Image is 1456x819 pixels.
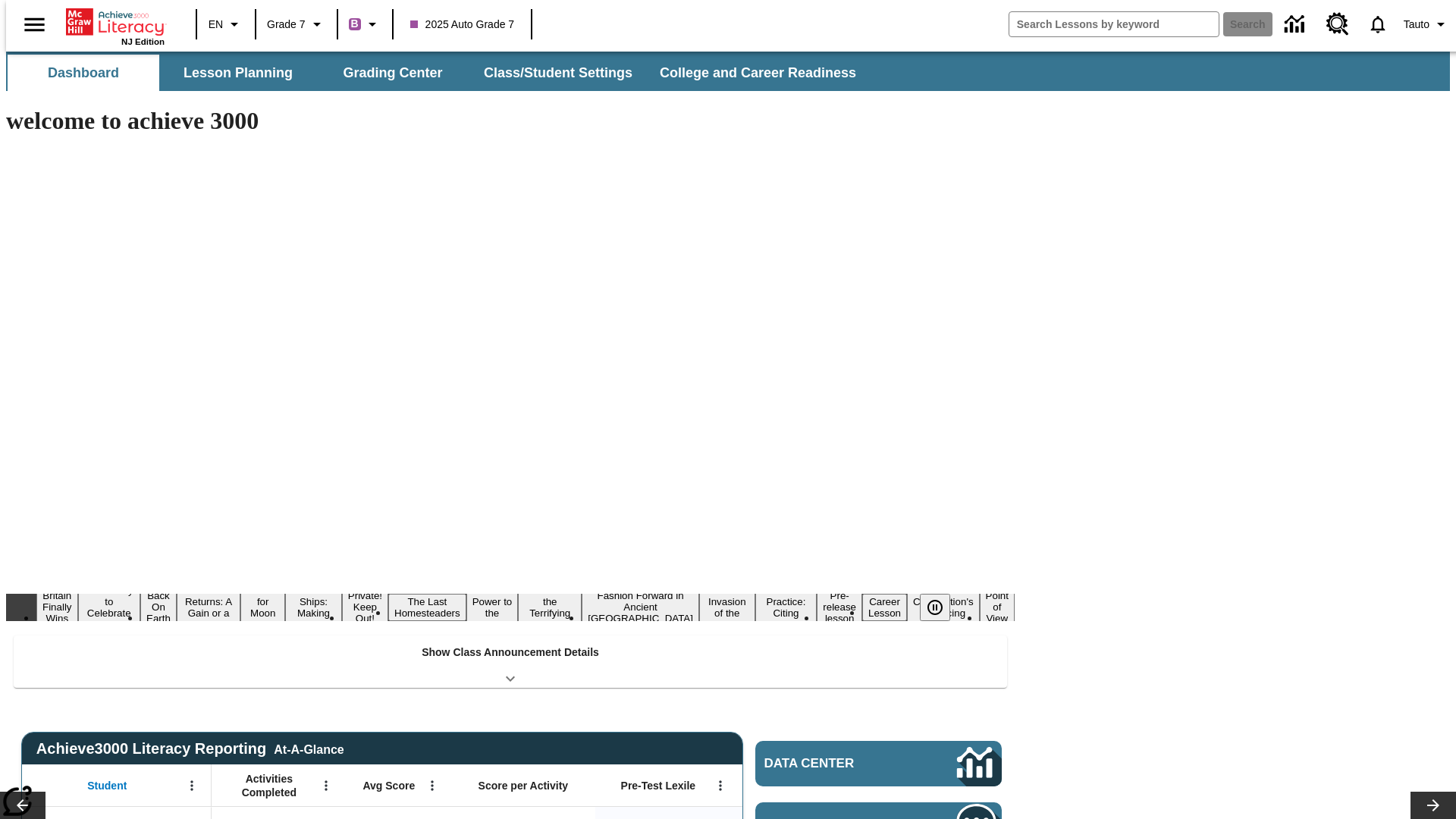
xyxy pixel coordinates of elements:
button: Profile/Settings [1398,11,1456,38]
button: Grade: Grade 7, Select a grade [261,11,332,38]
button: Lesson Planning [162,55,314,91]
span: Activities Completed [219,772,319,799]
button: Slide 5 Time for Moon Rules? [240,582,285,632]
button: Slide 4 Free Returns: A Gain or a Drain? [177,582,240,632]
span: Tauto [1404,17,1429,33]
button: Slide 15 Career Lesson [862,594,907,621]
button: Slide 8 The Last Homesteaders [388,594,466,621]
button: Boost Class color is purple. Change class color [343,11,388,38]
button: Open Menu [709,774,732,797]
input: search field [1009,12,1219,36]
button: Lesson carousel, Next [1410,792,1456,819]
span: Achieve3000 Literacy Reporting [36,740,344,758]
button: Slide 13 Mixed Practice: Citing Evidence [755,582,817,632]
a: Resource Center, Will open in new tab [1317,4,1358,45]
button: Open Menu [315,774,337,797]
a: Data Center [755,741,1002,786]
div: At-A-Glance [274,740,344,757]
a: Home [66,7,165,37]
button: Pause [920,594,950,621]
span: EN [209,17,223,33]
button: Slide 2 Get Ready to Celebrate Juneteenth! [78,582,141,632]
h1: welcome to achieve 3000 [6,107,1015,135]
button: Slide 14 Pre-release lesson [817,588,862,626]
button: Slide 3 Back On Earth [140,588,177,626]
button: Slide 10 Attack of the Terrifying Tomatoes [518,582,582,632]
button: Open Menu [421,774,444,797]
button: Slide 6 Cruise Ships: Making Waves [285,582,342,632]
button: Slide 1 Britain Finally Wins [36,588,78,626]
div: Pause [920,594,965,621]
p: Show Class Announcement Details [422,645,599,661]
span: Pre-Test Lexile [621,779,696,792]
a: Notifications [1358,5,1398,44]
span: Student [87,779,127,792]
span: NJ Edition [121,37,165,46]
span: B [351,14,359,33]
button: Slide 12 The Invasion of the Free CD [699,582,755,632]
div: Home [66,5,165,46]
button: Language: EN, Select a language [202,11,250,38]
span: Grade 7 [267,17,306,33]
button: Slide 11 Fashion Forward in Ancient Rome [582,588,699,626]
div: SubNavbar [6,55,870,91]
span: 2025 Auto Grade 7 [410,17,515,33]
button: Grading Center [317,55,469,91]
button: Slide 9 Solar Power to the People [466,582,519,632]
span: Data Center [764,756,906,771]
span: Score per Activity [479,779,569,792]
a: Data Center [1276,4,1317,45]
button: Class/Student Settings [472,55,645,91]
button: Slide 16 The Constitution's Balancing Act [907,582,980,632]
div: SubNavbar [6,52,1450,91]
button: Slide 17 Point of View [980,588,1015,626]
button: Dashboard [8,55,159,91]
button: Open side menu [12,2,57,47]
button: College and Career Readiness [648,55,868,91]
button: Open Menu [180,774,203,797]
button: Slide 7 Private! Keep Out! [342,588,388,626]
div: Show Class Announcement Details [14,635,1007,688]
span: Avg Score [362,779,415,792]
